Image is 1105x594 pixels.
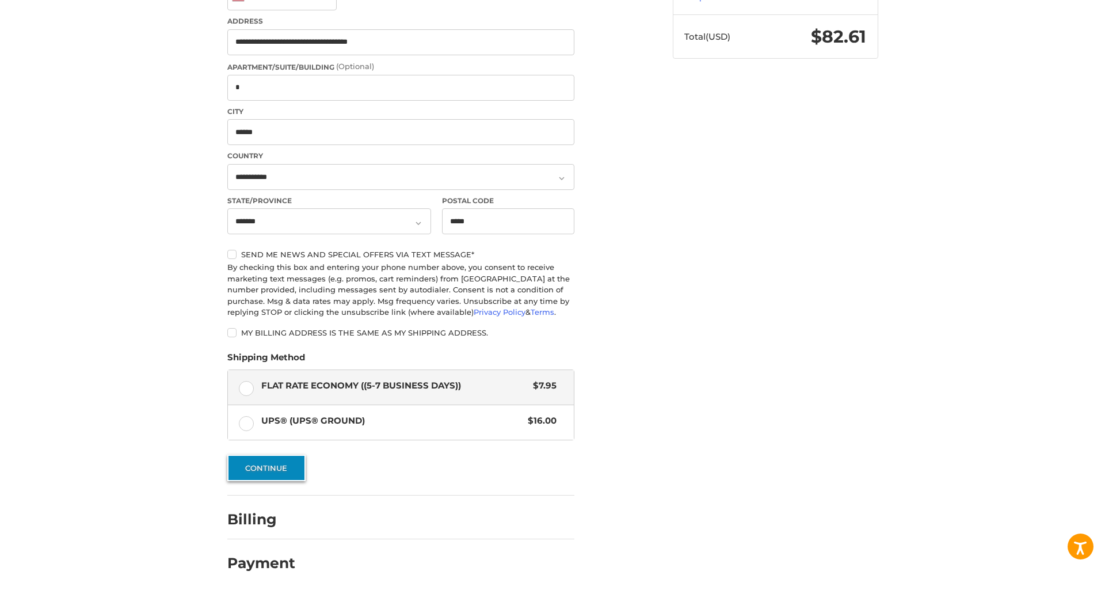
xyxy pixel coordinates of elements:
[811,26,866,47] span: $82.61
[442,196,574,206] label: Postal Code
[227,262,574,318] div: By checking this box and entering your phone number above, you consent to receive marketing text ...
[227,328,574,337] label: My billing address is the same as my shipping address.
[227,16,574,26] label: Address
[227,151,574,161] label: Country
[227,61,574,73] label: Apartment/Suite/Building
[227,196,431,206] label: State/Province
[227,106,574,117] label: City
[227,250,574,259] label: Send me news and special offers via text message*
[336,62,374,71] small: (Optional)
[227,554,295,572] h2: Payment
[227,511,295,528] h2: Billing
[474,307,525,317] a: Privacy Policy
[684,31,730,42] span: Total (USD)
[528,379,557,393] span: $7.95
[523,414,557,428] span: $16.00
[261,414,523,428] span: UPS® (UPS® Ground)
[227,351,305,370] legend: Shipping Method
[227,455,306,481] button: Continue
[261,379,528,393] span: Flat Rate Economy ((5-7 Business Days))
[531,307,554,317] a: Terms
